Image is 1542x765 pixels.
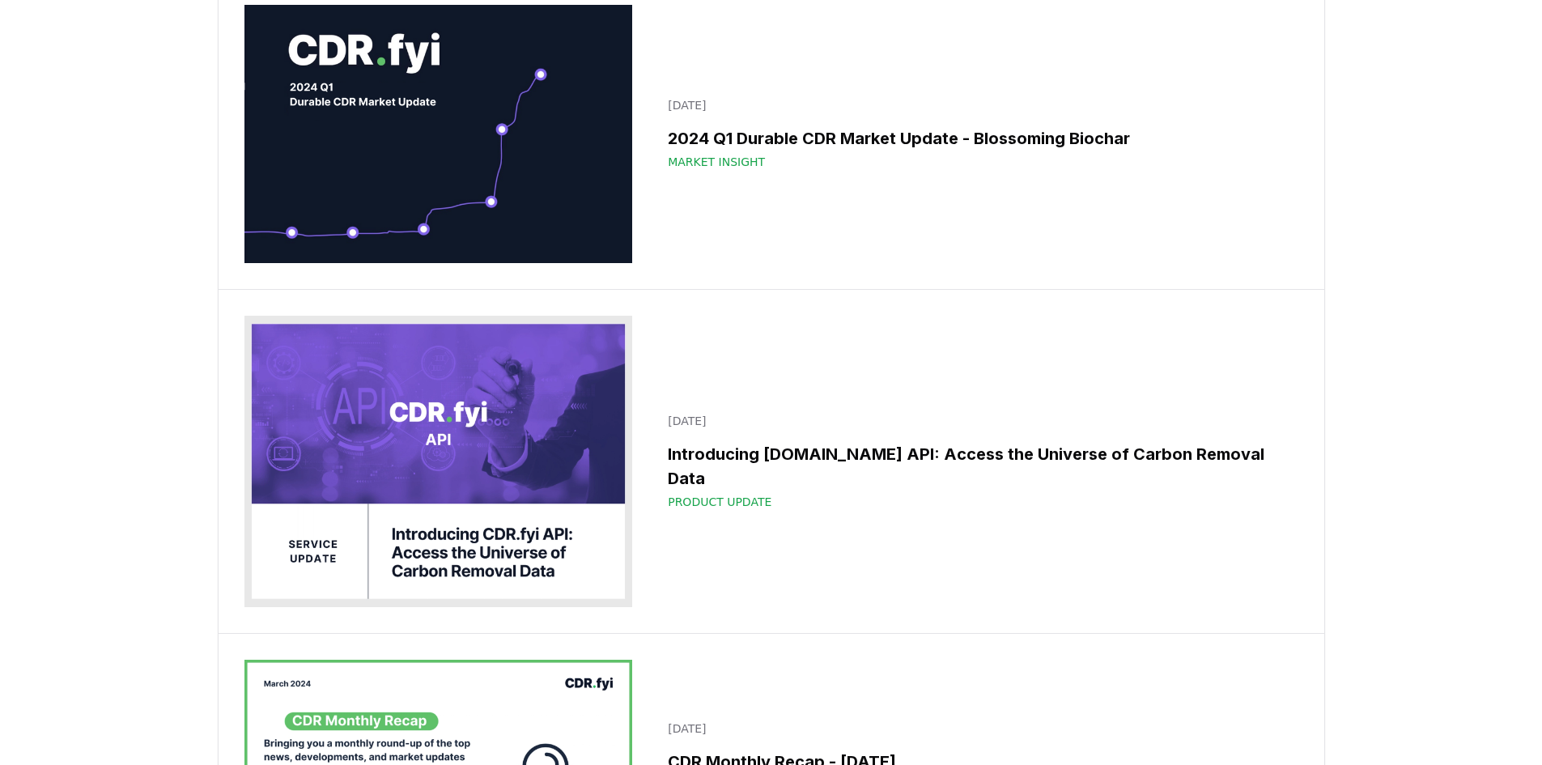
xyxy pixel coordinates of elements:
[668,442,1288,491] h3: Introducing [DOMAIN_NAME] API: Access the Universe of Carbon Removal Data
[668,720,1288,737] p: [DATE]
[244,5,633,264] img: 2024 Q1 Durable CDR Market Update - Blossoming Biochar blog post image
[668,97,1288,113] p: [DATE]
[658,87,1298,180] a: [DATE]2024 Q1 Durable CDR Market Update - Blossoming BiocharMarket Insight
[658,403,1298,520] a: [DATE]Introducing [DOMAIN_NAME] API: Access the Universe of Carbon Removal DataProduct Update
[668,126,1288,151] h3: 2024 Q1 Durable CDR Market Update - Blossoming Biochar
[668,494,771,510] span: Product Update
[244,316,633,607] img: Introducing CDR.fyi API: Access the Universe of Carbon Removal Data blog post image
[668,154,765,170] span: Market Insight
[668,413,1288,429] p: [DATE]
